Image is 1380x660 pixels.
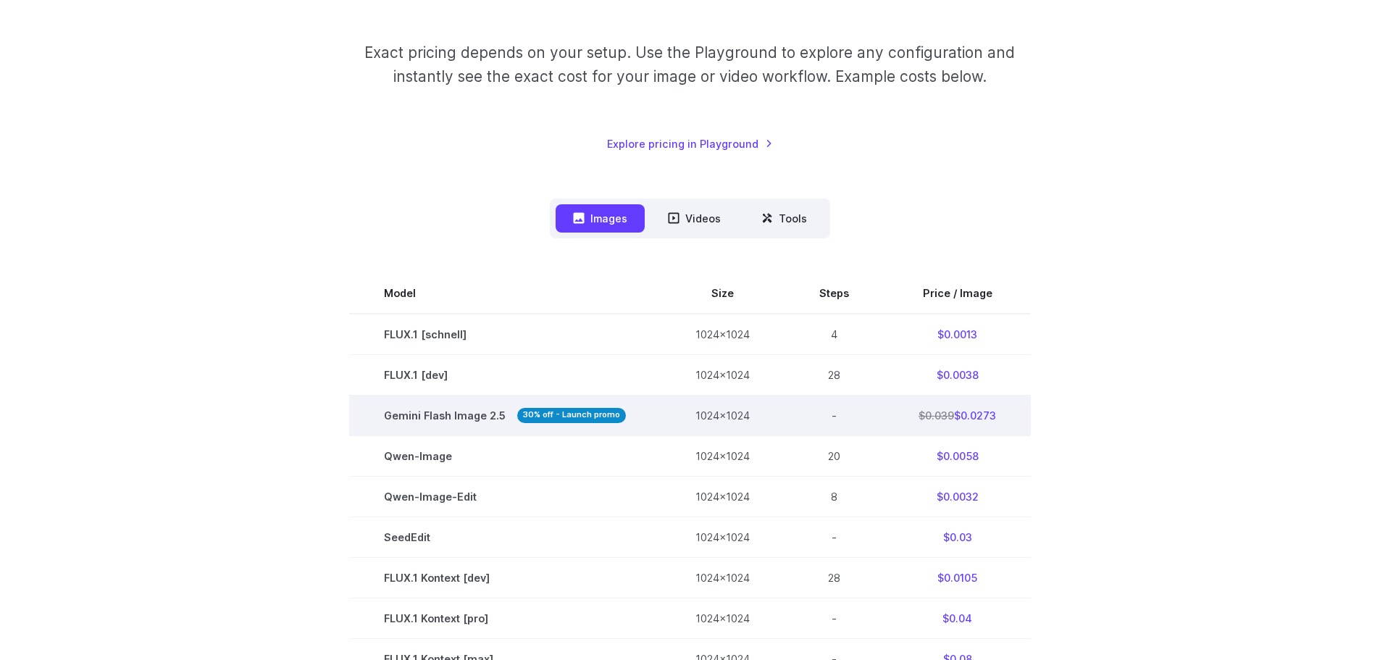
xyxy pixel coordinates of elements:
[661,598,785,639] td: 1024x1024
[884,476,1031,517] td: $0.0032
[661,314,785,355] td: 1024x1024
[884,314,1031,355] td: $0.0013
[556,204,645,233] button: Images
[785,354,884,395] td: 28
[349,435,661,476] td: Qwen-Image
[884,395,1031,435] td: $0.0273
[661,435,785,476] td: 1024x1024
[884,598,1031,639] td: $0.04
[651,204,738,233] button: Videos
[919,409,954,422] s: $0.039
[661,354,785,395] td: 1024x1024
[884,273,1031,314] th: Price / Image
[884,558,1031,598] td: $0.0105
[517,408,626,423] strong: 30% off - Launch promo
[785,435,884,476] td: 20
[785,598,884,639] td: -
[349,314,661,355] td: FLUX.1 [schnell]
[607,135,773,152] a: Explore pricing in Playground
[785,314,884,355] td: 4
[884,354,1031,395] td: $0.0038
[785,476,884,517] td: 8
[661,273,785,314] th: Size
[884,435,1031,476] td: $0.0058
[349,354,661,395] td: FLUX.1 [dev]
[384,407,626,424] span: Gemini Flash Image 2.5
[349,558,661,598] td: FLUX.1 Kontext [dev]
[661,558,785,598] td: 1024x1024
[744,204,824,233] button: Tools
[785,558,884,598] td: 28
[661,517,785,558] td: 1024x1024
[661,395,785,435] td: 1024x1024
[349,598,661,639] td: FLUX.1 Kontext [pro]
[785,517,884,558] td: -
[337,41,1042,89] p: Exact pricing depends on your setup. Use the Playground to explore any configuration and instantl...
[661,476,785,517] td: 1024x1024
[349,517,661,558] td: SeedEdit
[349,476,661,517] td: Qwen-Image-Edit
[884,517,1031,558] td: $0.03
[785,395,884,435] td: -
[785,273,884,314] th: Steps
[349,273,661,314] th: Model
